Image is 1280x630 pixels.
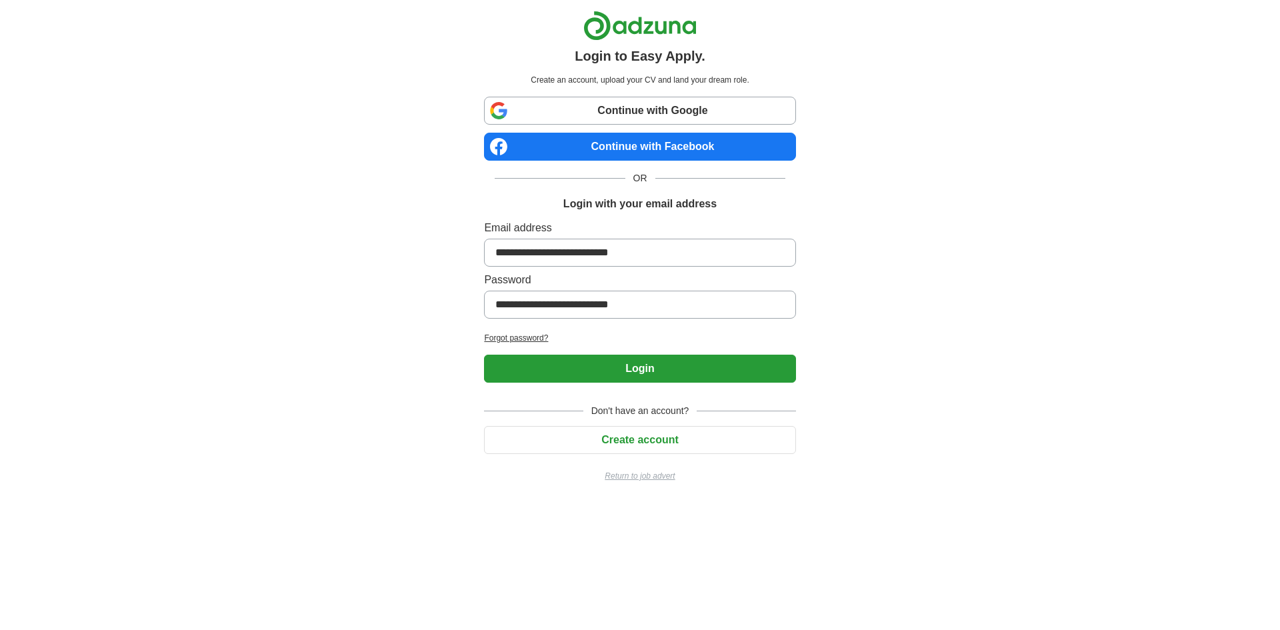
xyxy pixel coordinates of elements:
span: OR [625,171,655,185]
label: Password [484,272,795,288]
button: Create account [484,426,795,454]
button: Login [484,355,795,383]
a: Create account [484,434,795,445]
a: Continue with Google [484,97,795,125]
img: Adzuna logo [583,11,697,41]
h1: Login to Easy Apply. [575,46,705,66]
a: Forgot password? [484,332,795,344]
span: Don't have an account? [583,404,697,418]
a: Return to job advert [484,470,795,482]
label: Email address [484,220,795,236]
p: Create an account, upload your CV and land your dream role. [487,74,793,86]
h1: Login with your email address [563,196,717,212]
a: Continue with Facebook [484,133,795,161]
